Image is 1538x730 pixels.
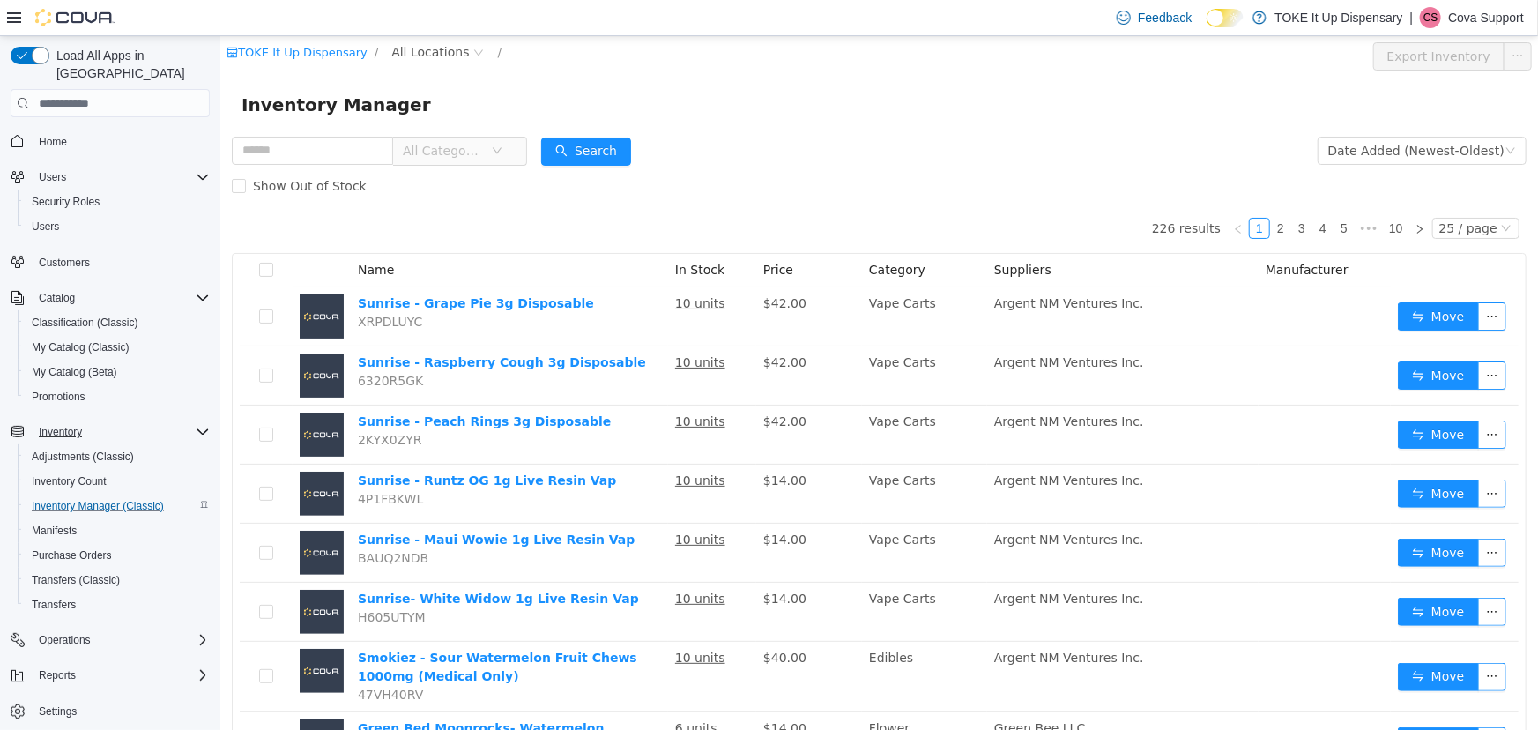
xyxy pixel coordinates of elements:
[1275,7,1403,28] p: TOKE It Up Dispensary
[1178,503,1259,531] button: icon: swapMove
[25,312,210,333] span: Classification (Classic)
[25,594,210,615] span: Transfers
[642,488,767,547] td: Vape Carts
[32,665,210,686] span: Reports
[21,55,221,83] span: Inventory Manager
[6,11,18,22] i: icon: shop
[79,613,123,657] img: Smokiez - Sour Watermelon Fruit Chews 1000mg (Medical Only) placeholder
[182,106,263,123] span: All Categories
[49,47,210,82] span: Load All Apps in [GEOGRAPHIC_DATA]
[18,494,217,518] button: Inventory Manager (Classic)
[25,446,141,467] a: Adjustments (Classic)
[25,570,127,591] a: Transfers (Classic)
[1258,325,1286,354] button: icon: ellipsis
[18,592,217,617] button: Transfers
[1285,109,1296,122] i: icon: down
[137,437,396,451] a: Sunrise - Runtz OG 1g Live Resin Vap
[39,291,75,305] span: Catalog
[1258,443,1286,472] button: icon: ellipsis
[18,384,217,409] button: Promotions
[1194,188,1205,198] i: icon: right
[79,683,123,727] img: Green Bed Moonrocks- Watermelon placeholder
[18,310,217,335] button: Classification (Classic)
[278,10,281,23] span: /
[137,574,205,588] span: H605UTYM
[1423,7,1438,28] span: CS
[79,554,123,598] img: Sunrise- White Widow 1g Live Resin Vap placeholder
[32,450,134,464] span: Adjustments (Classic)
[32,421,89,443] button: Inventory
[1420,7,1441,28] div: Cova Support
[642,310,767,369] td: Vape Carts
[18,360,217,384] button: My Catalog (Beta)
[642,251,767,310] td: Vape Carts
[1134,182,1163,203] li: Next 5 Pages
[18,190,217,214] button: Security Roles
[32,524,77,538] span: Manifests
[25,361,210,383] span: My Catalog (Beta)
[4,420,217,444] button: Inventory
[1219,182,1277,202] div: 25 / page
[32,390,85,404] span: Promotions
[1178,627,1259,655] button: icon: swapMove
[1258,627,1286,655] button: icon: ellipsis
[32,167,210,188] span: Users
[25,471,114,492] a: Inventory Count
[4,286,217,310] button: Catalog
[1281,187,1291,199] i: icon: down
[4,698,217,724] button: Settings
[4,165,217,190] button: Users
[4,628,217,652] button: Operations
[32,700,210,722] span: Settings
[18,469,217,494] button: Inventory Count
[25,337,210,358] span: My Catalog (Classic)
[774,685,866,699] span: Green Bee LLC
[1448,7,1524,28] p: Cova Support
[25,520,210,541] span: Manifests
[932,182,1000,203] li: 226 results
[32,316,138,330] span: Classification (Classic)
[1134,182,1163,203] span: •••
[25,216,66,237] a: Users
[1178,266,1259,294] button: icon: swapMove
[1189,182,1210,203] li: Next Page
[1114,182,1133,202] a: 5
[1071,182,1092,203] li: 3
[18,518,217,543] button: Manifests
[1113,182,1134,203] li: 5
[774,437,924,451] span: Argent NM Ventures Inc.
[137,227,174,241] span: Name
[25,337,137,358] a: My Catalog (Classic)
[32,365,117,379] span: My Catalog (Beta)
[137,397,202,411] span: 2KYX0ZYR
[25,386,93,407] a: Promotions
[1153,6,1284,34] button: Export Inventory
[1178,562,1259,590] button: icon: swapMove
[137,378,390,392] a: Sunrise - Peach Rings 3g Disposable
[1258,266,1286,294] button: icon: ellipsis
[137,456,203,470] span: 4P1FBKWL
[649,227,705,241] span: Category
[25,191,107,212] a: Security Roles
[25,594,83,615] a: Transfers
[39,170,66,184] span: Users
[32,130,210,152] span: Home
[1013,188,1023,198] i: icon: left
[137,652,203,666] span: 47VH40RV
[25,312,145,333] a: Classification (Classic)
[39,135,67,149] span: Home
[79,436,123,480] img: Sunrise - Runtz OG 1g Live Resin Vap placeholder
[642,428,767,488] td: Vape Carts
[1178,691,1259,719] button: icon: swapMove
[455,227,504,241] span: In Stock
[25,471,210,492] span: Inventory Count
[39,256,90,270] span: Customers
[18,335,217,360] button: My Catalog (Classic)
[79,317,123,361] img: Sunrise - Raspberry Cough 3g Disposable placeholder
[137,515,208,529] span: BAUQ2NDB
[32,499,164,513] span: Inventory Manager (Classic)
[32,195,100,209] span: Security Roles
[1138,9,1192,26] span: Feedback
[455,319,505,333] u: 10 units
[1207,9,1244,27] input: Dark Mode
